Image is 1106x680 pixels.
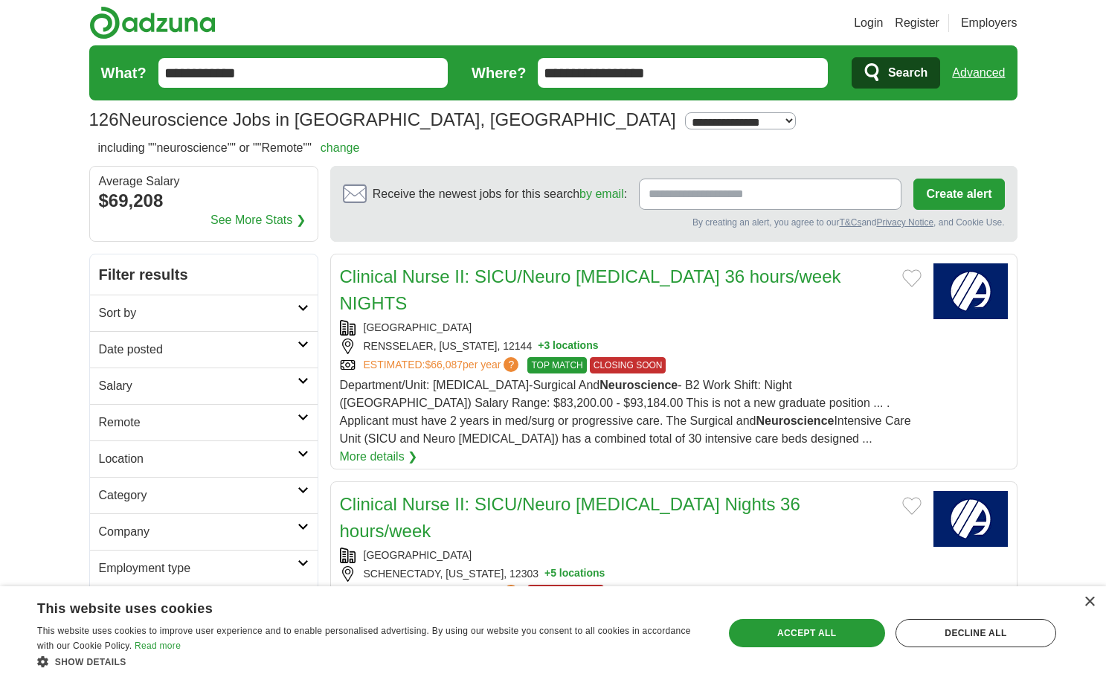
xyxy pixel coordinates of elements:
[321,141,360,154] a: change
[99,523,298,541] h2: Company
[90,404,318,440] a: Remote
[913,179,1004,210] button: Create alert
[364,549,472,561] a: [GEOGRAPHIC_DATA]
[90,513,318,550] a: Company
[90,477,318,513] a: Category
[99,414,298,432] h2: Remote
[37,654,703,669] div: Show details
[99,377,298,395] h2: Salary
[888,58,927,88] span: Search
[90,368,318,404] a: Salary
[544,566,550,582] span: +
[373,185,627,203] span: Receive the newest jobs for this search :
[527,585,604,601] span: CLOSING SOON
[340,339,922,354] div: RENSSELAER, [US_STATE], 12144
[854,14,883,32] a: Login
[544,566,605,582] button: +5 locations
[852,57,940,89] button: Search
[504,585,518,600] span: ?
[99,559,298,577] h2: Employment type
[1084,597,1095,608] div: Close
[90,331,318,368] a: Date posted
[99,450,298,468] h2: Location
[933,491,1008,547] img: Albany Medical Center logo
[527,357,586,373] span: TOP MATCH
[364,321,472,333] a: [GEOGRAPHIC_DATA]
[37,595,666,618] div: This website uses cookies
[504,357,518,372] span: ?
[340,379,911,445] span: Department/Unit: [MEDICAL_DATA]-Surgical And - B2 Work Shift: Night ([GEOGRAPHIC_DATA]) Salary Ra...
[756,414,834,427] strong: Neuroscience
[101,62,147,84] label: What?
[538,339,544,354] span: +
[902,497,922,515] button: Add to favorite jobs
[99,341,298,359] h2: Date posted
[472,62,526,84] label: Where?
[839,217,861,228] a: T&Cs
[579,187,624,200] a: by email
[876,217,933,228] a: Privacy Notice
[210,211,306,229] a: See More Stats ❯
[902,269,922,287] button: Add to favorite jobs
[89,6,216,39] img: Adzuna logo
[425,359,463,371] span: $66,087
[961,14,1017,32] a: Employers
[99,304,298,322] h2: Sort by
[37,626,691,651] span: This website uses cookies to improve user experience and to enable personalised advertising. By u...
[90,550,318,586] a: Employment type
[364,585,522,601] a: ESTIMATED:$57,060per year?
[89,109,676,129] h1: Neuroscience Jobs in [GEOGRAPHIC_DATA], [GEOGRAPHIC_DATA]
[55,657,126,667] span: Show details
[933,263,1008,319] img: Albany Medical Center logo
[590,357,666,373] span: CLOSING SOON
[340,566,922,582] div: SCHENECTADY, [US_STATE], 12303
[599,379,678,391] strong: Neuroscience
[538,339,598,354] button: +3 locations
[99,187,309,214] div: $69,208
[895,14,939,32] a: Register
[340,266,841,313] a: Clinical Nurse II: SICU/Neuro [MEDICAL_DATA] 36 hours/week NIGHTS
[135,641,181,651] a: Read more, opens a new window
[90,295,318,331] a: Sort by
[90,440,318,477] a: Location
[90,254,318,295] h2: Filter results
[896,619,1056,647] div: Decline all
[952,58,1005,88] a: Advanced
[98,139,360,157] h2: including ""neuroscience"" or ""Remote""
[99,176,309,187] div: Average Salary
[340,494,800,541] a: Clinical Nurse II: SICU/Neuro [MEDICAL_DATA] Nights 36 hours/week
[340,448,418,466] a: More details ❯
[364,357,522,373] a: ESTIMATED:$66,087per year?
[729,619,885,647] div: Accept all
[89,106,119,133] span: 126
[343,216,1005,229] div: By creating an alert, you agree to our and , and Cookie Use.
[99,487,298,504] h2: Category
